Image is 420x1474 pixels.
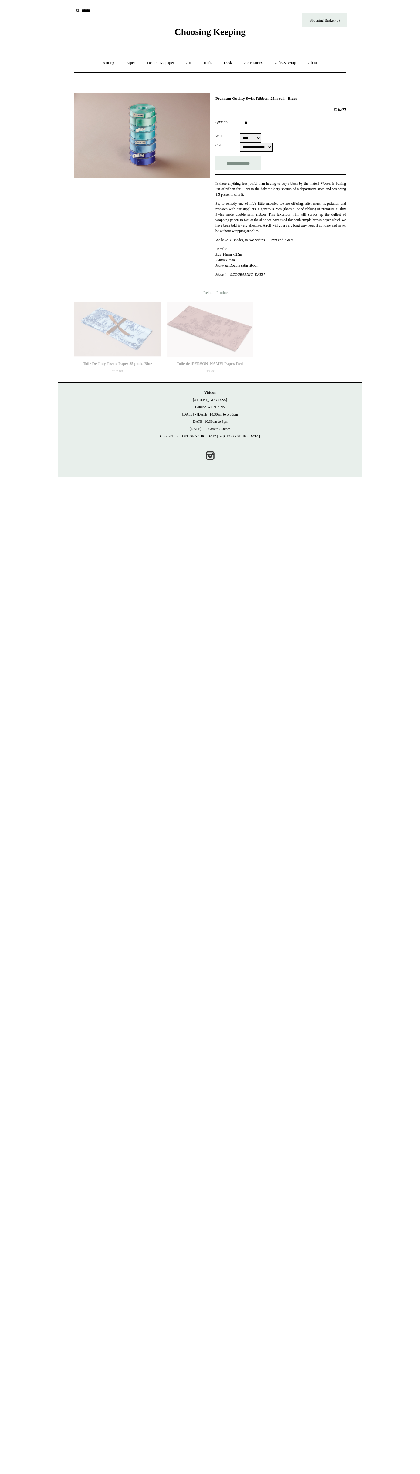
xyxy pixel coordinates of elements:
[174,32,246,36] a: Choosing Keeping
[269,55,302,71] a: Gifts & Wrap
[215,119,240,125] label: Quantity
[203,449,217,462] a: Instagram
[204,390,216,395] strong: Visit us
[74,302,161,357] a: Toile De Jouy Tissue Paper 25 pack, Blue Toile De Jouy Tissue Paper 25 pack, Blue
[204,369,215,373] span: £12.00
[296,369,307,373] span: £12.00
[215,96,346,101] h1: Premium Quality Swiss Ribbon, 25m roll - Blues
[174,27,246,37] span: Choosing Keeping
[215,201,346,234] p: So, to remedy one of life's little miseries we are offering, after much negotiation and research ...
[112,369,123,373] span: £12.00
[303,55,323,71] a: About
[215,252,222,257] em: Size:
[97,55,120,71] a: Writing
[302,13,347,27] a: Shopping Basket (0)
[215,143,240,148] label: Colour
[215,246,346,268] p: 16mm x 25m 25mm x 25m Double satin ribbon
[215,263,229,268] em: Material:
[58,290,362,295] h4: Related Products
[215,181,346,197] p: Is there anything less joyful than having to buy ribbon by the meter? Worse, is buying 3m of ribb...
[215,272,265,277] em: Made in [GEOGRAPHIC_DATA]
[76,360,159,367] div: Toile De Jouy Tissue Paper 25 pack, Blue
[74,360,161,385] a: Toile De Jouy Tissue Paper 25 pack, Blue £12.00
[259,302,345,357] a: Toile De Jouy Tissue Paper 25 pack, Green Toile De Jouy Tissue Paper 25 pack, Green
[74,302,161,357] img: Toile De Jouy Tissue Paper 25 pack, Blue
[239,55,268,71] a: Accessories
[215,107,346,112] h2: £18.00
[167,302,253,357] a: Toile de Jouy Tissue Paper, Red Toile de Jouy Tissue Paper, Red
[259,360,345,385] a: Toile De Jouy Tissue Paper 25 pack, Green £12.00
[259,302,345,357] img: Toile De Jouy Tissue Paper 25 pack, Green
[167,302,253,357] img: Toile de Jouy Tissue Paper, Red
[121,55,141,71] a: Paper
[218,55,238,71] a: Desk
[167,360,253,385] a: Toile de [PERSON_NAME] Paper, Red £12.00
[215,237,346,243] p: We have 33 shades, in two widths - 16mm and 25mm.
[168,360,251,367] div: Toile de [PERSON_NAME] Paper, Red
[215,247,227,251] span: Details:
[74,93,210,178] img: Premium Quality Swiss Ribbon, 25m roll - Blues
[142,55,180,71] a: Decorative paper
[198,55,218,71] a: Tools
[64,389,356,440] p: [STREET_ADDRESS] London WC2H 9NS [DATE] - [DATE] 10:30am to 5:30pm [DATE] 10.30am to 6pm [DATE] 1...
[215,133,240,139] label: Width
[181,55,197,71] a: Art
[260,360,344,367] div: Toile De Jouy Tissue Paper 25 pack, Green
